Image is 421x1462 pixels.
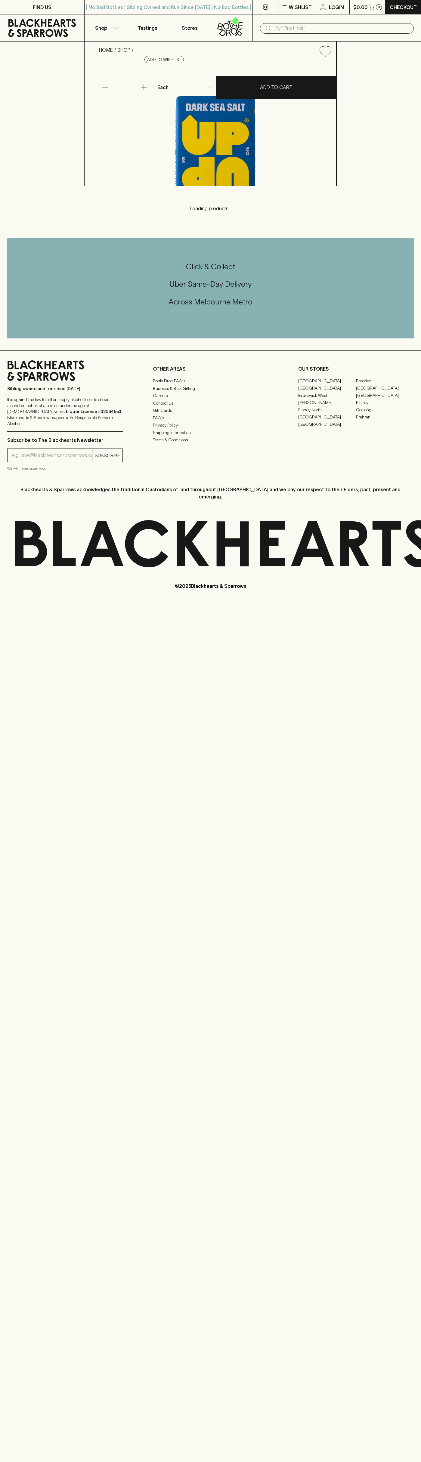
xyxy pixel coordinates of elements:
[216,76,336,99] button: ADD TO CART
[356,399,414,406] a: Fitzroy
[66,409,121,414] strong: Liquor License #32064953
[298,406,356,413] a: Fitzroy North
[153,365,268,372] p: OTHER AREAS
[182,24,197,32] p: Stores
[7,297,414,307] h5: Across Melbourne Metro
[157,84,169,91] p: Each
[169,14,211,41] a: Stores
[298,377,356,384] a: [GEOGRAPHIC_DATA]
[138,24,157,32] p: Tastings
[95,452,120,459] p: SUBSCRIBE
[6,205,415,212] p: Loading products...
[153,436,268,444] a: Terms & Conditions
[378,5,380,9] p: 0
[117,47,130,53] a: SHOP
[153,378,268,385] a: Bottle Drop FAQ's
[356,413,414,421] a: Prahran
[356,377,414,384] a: Braddon
[317,44,334,59] button: Add to wishlist
[298,392,356,399] a: Brunswick West
[356,384,414,392] a: [GEOGRAPHIC_DATA]
[7,396,123,427] p: It is against the law to sell or supply alcohol to, or to obtain alcohol on behalf of a person un...
[274,23,409,33] input: Try "Pinot noir"
[94,62,336,186] img: 37014.png
[298,399,356,406] a: [PERSON_NAME]
[153,392,268,399] a: Careers
[144,56,184,63] button: Add to wishlist
[7,279,414,289] h5: Uber Same-Day Delivery
[7,386,123,392] p: Sibling owned and run since [DATE]
[7,465,123,471] p: We will never spam you
[99,47,113,53] a: HOME
[298,421,356,428] a: [GEOGRAPHIC_DATA]
[353,4,368,11] p: $0.00
[92,449,122,462] button: SUBSCRIBE
[153,422,268,429] a: Privacy Policy
[153,385,268,392] a: Business & Bulk Gifting
[7,436,123,444] p: Subscribe to The Blackhearts Newsletter
[298,365,414,372] p: OUR STORES
[390,4,417,11] p: Checkout
[12,486,409,500] p: Blackhearts & Sparrows acknowledges the traditional Custodians of land throughout [GEOGRAPHIC_DAT...
[260,84,292,91] p: ADD TO CART
[298,384,356,392] a: [GEOGRAPHIC_DATA]
[33,4,51,11] p: FIND US
[329,4,344,11] p: Login
[153,429,268,436] a: Shipping Information
[7,238,414,338] div: Call to action block
[153,414,268,421] a: FAQ's
[356,392,414,399] a: [GEOGRAPHIC_DATA]
[289,4,312,11] p: Wishlist
[126,14,169,41] a: Tastings
[7,262,414,272] h5: Click & Collect
[12,451,92,460] input: e.g. jane@blackheartsandsparrows.com.au
[155,81,215,93] div: Each
[85,14,127,41] button: Shop
[298,413,356,421] a: [GEOGRAPHIC_DATA]
[95,24,107,32] p: Shop
[153,399,268,407] a: Contact Us
[356,406,414,413] a: Geelong
[153,407,268,414] a: Gift Cards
